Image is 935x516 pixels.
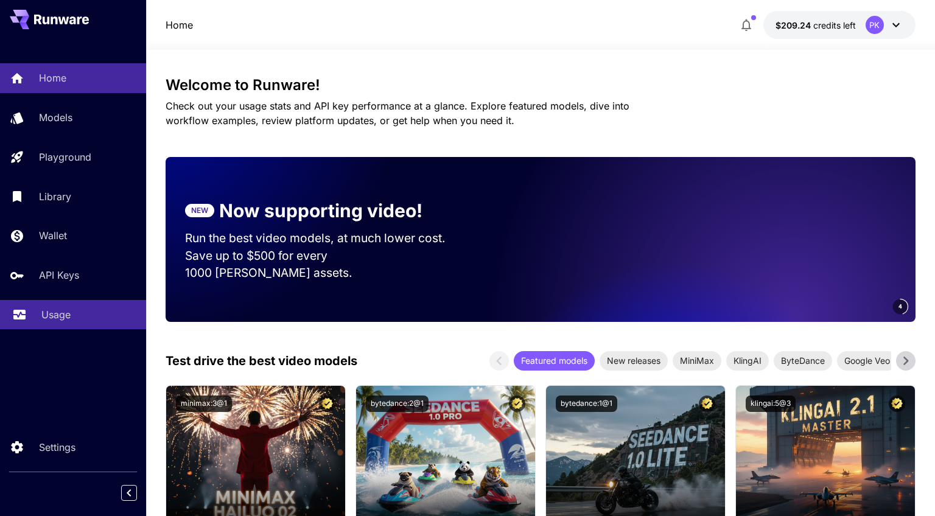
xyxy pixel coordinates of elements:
[509,396,525,412] button: Certified Model – Vetted for best performance and includes a commercial license.
[673,351,721,371] div: MiniMax
[219,197,422,225] p: Now supporting video!
[746,396,796,412] button: klingai:5@3
[600,351,668,371] div: New releases
[166,77,915,94] h3: Welcome to Runware!
[176,396,232,412] button: minimax:3@1
[166,352,357,370] p: Test drive the best video models
[673,354,721,367] span: MiniMax
[39,71,66,85] p: Home
[185,229,469,247] p: Run the best video models, at much lower cost.
[185,247,469,282] p: Save up to $500 for every 1000 [PERSON_NAME] assets.
[699,396,715,412] button: Certified Model – Vetted for best performance and includes a commercial license.
[813,20,856,30] span: credits left
[166,18,193,32] nav: breadcrumb
[130,482,146,504] div: Collapse sidebar
[776,19,856,32] div: $209.23939
[763,11,916,39] button: $209.23939PK
[319,396,335,412] button: Certified Model – Vetted for best performance and includes a commercial license.
[366,396,429,412] button: bytedance:2@1
[514,351,595,371] div: Featured models
[837,354,897,367] span: Google Veo
[39,150,91,164] p: Playground
[898,302,902,311] span: 4
[121,485,137,501] button: Collapse sidebar
[774,354,832,367] span: ByteDance
[600,354,668,367] span: New releases
[191,205,208,216] p: NEW
[514,354,595,367] span: Featured models
[39,228,67,243] p: Wallet
[41,307,71,322] p: Usage
[39,189,71,204] p: Library
[726,354,769,367] span: KlingAI
[889,396,905,412] button: Certified Model – Vetted for best performance and includes a commercial license.
[837,351,897,371] div: Google Veo
[39,268,79,282] p: API Keys
[726,351,769,371] div: KlingAI
[556,396,617,412] button: bytedance:1@1
[774,351,832,371] div: ByteDance
[166,18,193,32] a: Home
[866,16,884,34] div: PK
[776,20,813,30] span: $209.24
[39,110,72,125] p: Models
[166,100,629,127] span: Check out your usage stats and API key performance at a glance. Explore featured models, dive int...
[39,440,75,455] p: Settings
